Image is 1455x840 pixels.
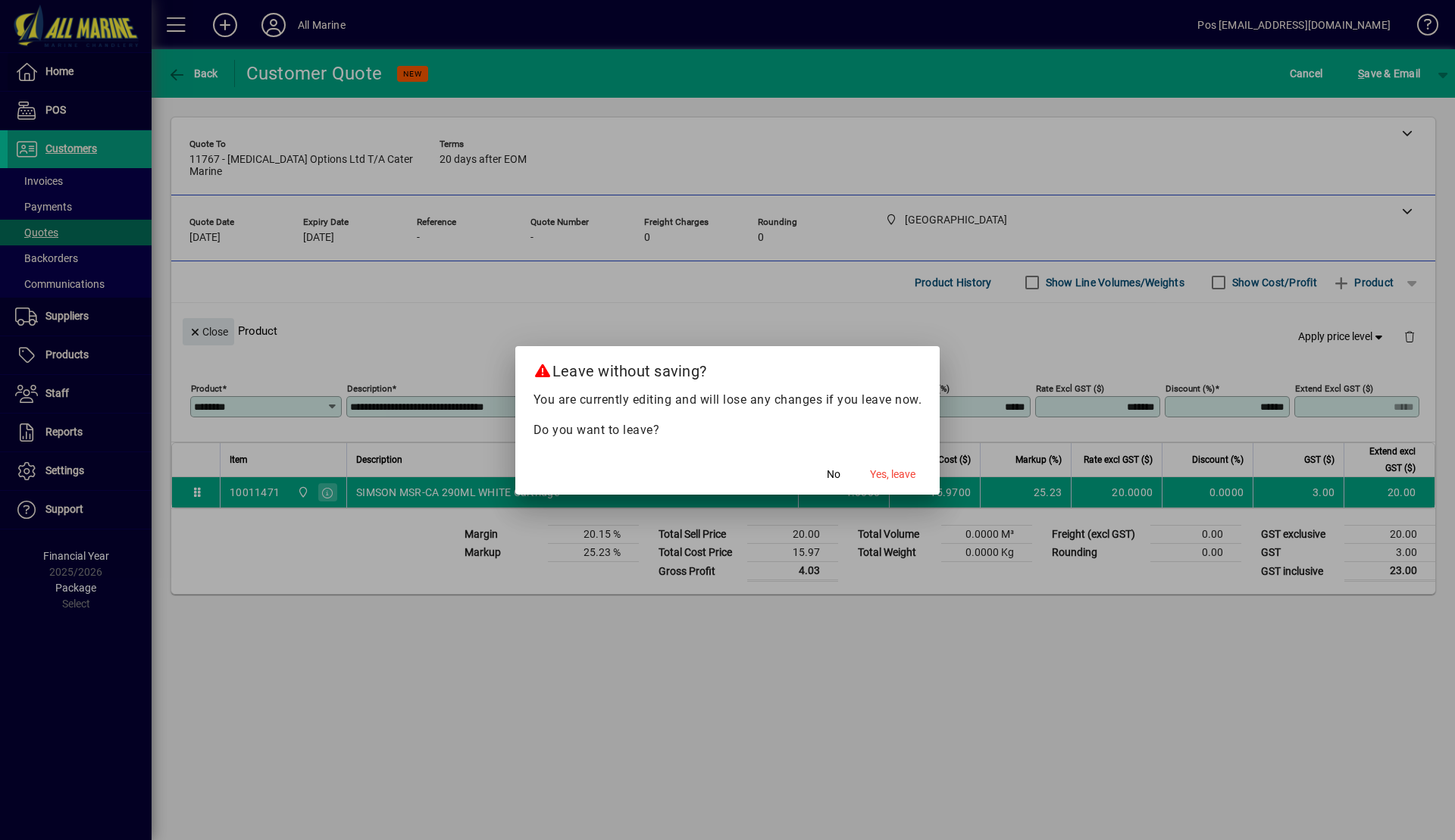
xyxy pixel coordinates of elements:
[870,467,915,482] span: Yes, leave
[533,421,922,439] p: Do you want to leave?
[809,461,858,489] button: No
[515,346,940,390] h2: Leave without saving?
[533,391,922,409] p: You are currently editing and will lose any changes if you leave now.
[864,461,921,489] button: Yes, leave
[827,467,840,482] span: No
